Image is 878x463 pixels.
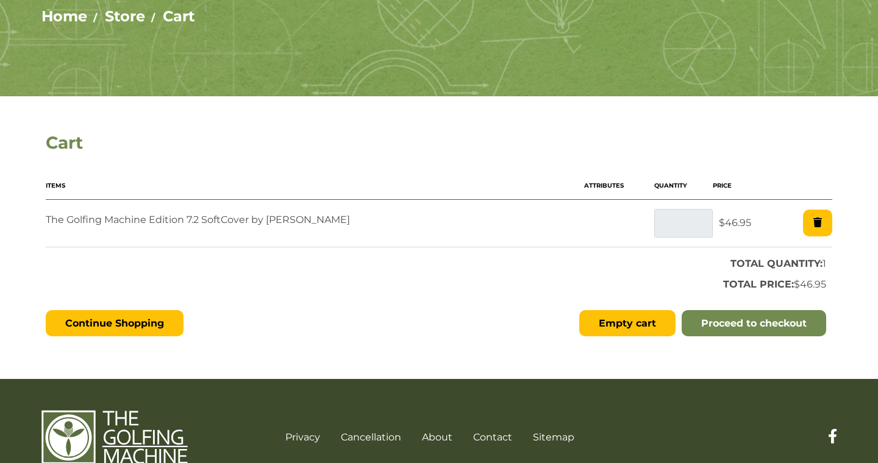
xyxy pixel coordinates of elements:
[285,431,320,443] a: Privacy
[654,172,713,200] th: Quantity
[46,256,826,271] p: 1
[584,172,654,200] th: Attributes
[730,258,823,269] strong: TOTAL QUANTITY:
[163,7,195,25] a: Cart
[723,278,794,290] strong: TOTAL PRICE:
[46,310,184,337] a: Continue Shopping
[533,431,574,443] a: Sitemap
[473,431,512,443] a: Contact
[46,133,832,154] h1: Cart
[341,431,401,443] a: Cancellation
[46,213,584,227] p: The Golfing Machine Edition 7.2 SoftCover by [PERSON_NAME]
[713,172,780,200] th: Price
[105,7,145,25] a: Store
[46,277,826,292] p: $46.95
[41,7,87,25] a: Home
[46,172,584,200] th: Items
[422,431,452,443] a: About
[682,310,826,337] a: Proceed to checkout
[719,216,780,230] p: $46.95
[579,310,676,337] button: Empty cart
